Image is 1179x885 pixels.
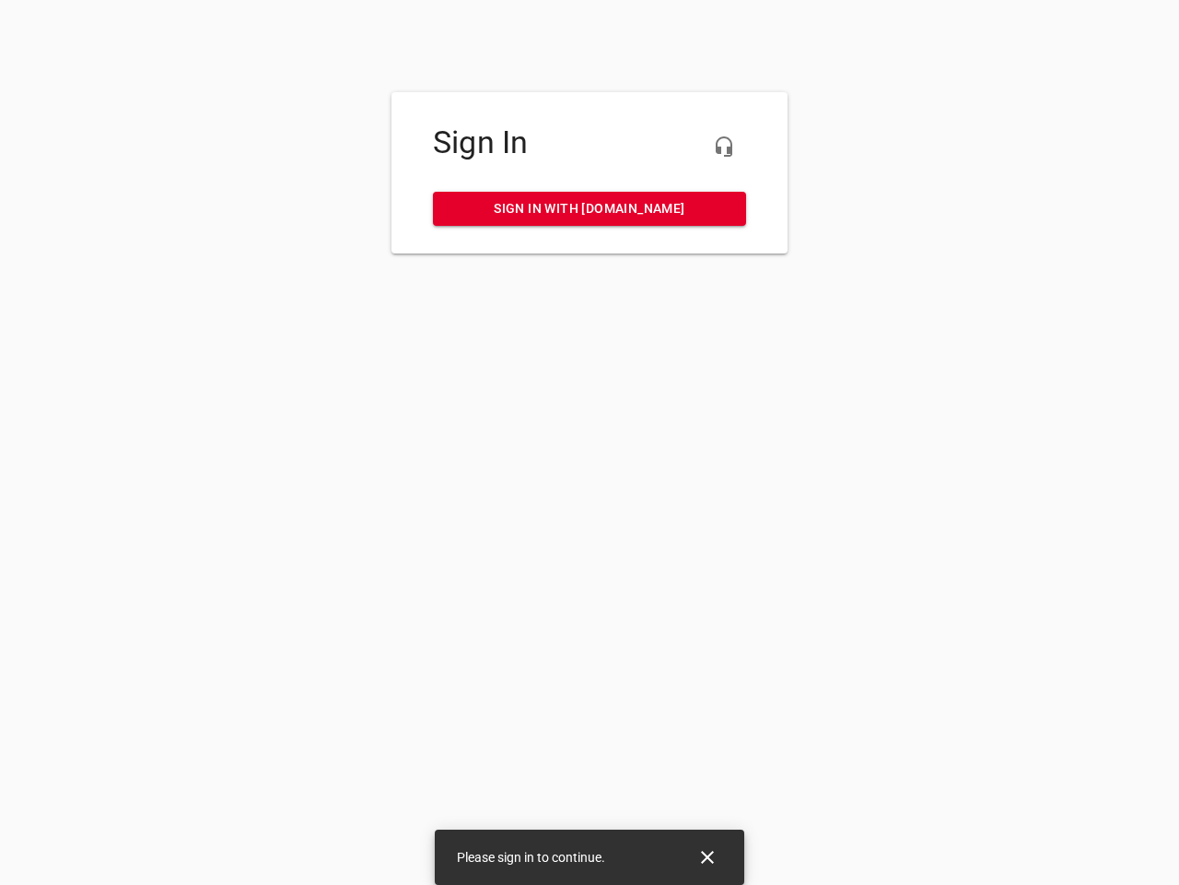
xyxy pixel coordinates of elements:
[457,850,605,865] span: Please sign in to continue.
[433,124,746,161] h4: Sign In
[433,192,746,226] a: Sign in with [DOMAIN_NAME]
[448,197,731,220] span: Sign in with [DOMAIN_NAME]
[702,124,746,169] button: Live Chat
[685,835,730,879] button: Close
